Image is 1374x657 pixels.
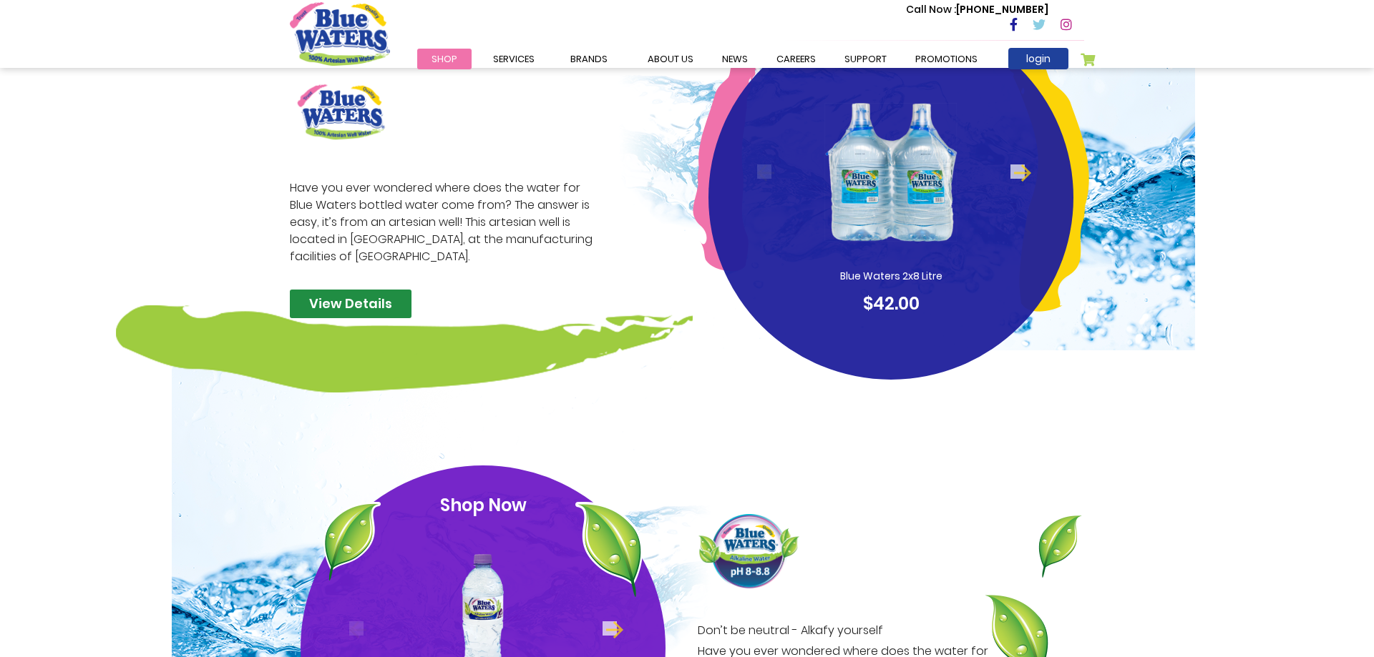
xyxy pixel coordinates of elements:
p: Shop Now [328,493,638,518]
a: login [1008,48,1068,69]
a: Blue Waters 2x8 Litre $42.00 [736,75,1046,317]
span: Services [493,52,535,66]
img: Blue_Waters_2x8_Litre_1_1.png [822,75,960,269]
p: Blue Waters 2x8 Litre [801,269,980,284]
span: Shop [432,52,457,66]
a: support [830,49,901,69]
span: $42.00 [863,292,920,315]
img: green-mark.png [116,305,693,392]
a: store logo [290,2,390,65]
a: View Details [290,290,411,318]
img: brand logo [698,514,800,590]
img: leaf1.png [575,502,643,597]
button: Previous [757,164,771,179]
button: Next [603,621,617,636]
p: [PHONE_NUMBER] [906,2,1048,17]
span: Call Now : [906,2,956,16]
span: Brands [570,52,608,66]
button: Next [1010,164,1025,179]
a: News [708,49,762,69]
img: leaf2.png [323,502,381,581]
img: pink-curve.png [693,29,774,272]
a: careers [762,49,830,69]
span: Don’t be neutral - Alkafy yourself [698,622,1008,639]
a: about us [633,49,708,69]
p: Have you ever wondered where does the water for Blue Waters bottled water come from? The answer i... [290,179,600,265]
a: Promotions [901,49,992,69]
button: Previous [349,621,364,636]
img: brand logo [290,76,392,147]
